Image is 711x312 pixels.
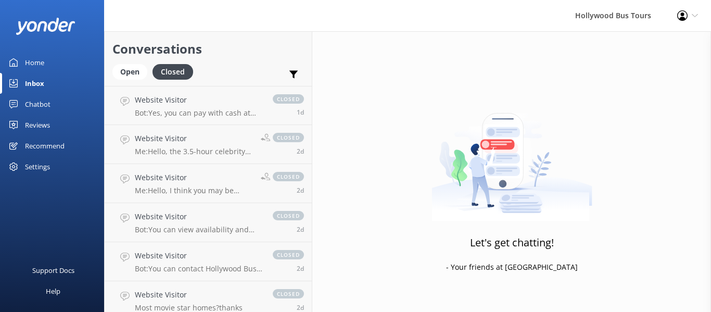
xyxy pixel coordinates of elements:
[273,172,304,181] span: closed
[135,211,262,222] h4: Website Visitor
[273,94,304,104] span: closed
[135,94,262,106] h4: Website Visitor
[135,133,253,144] h4: Website Visitor
[112,64,147,80] div: Open
[470,234,554,251] h3: Let's get chatting!
[297,108,304,117] span: Sep 30 2025 05:31pm (UTC -07:00) America/Tijuana
[112,66,153,77] a: Open
[105,86,312,125] a: Website VisitorBot:Yes, you can pay with cash at the check-in location for your Hollywood Bus Tou...
[46,281,60,302] div: Help
[297,147,304,156] span: Sep 30 2025 11:29am (UTC -07:00) America/Tijuana
[297,264,304,273] span: Sep 29 2025 05:43pm (UTC -07:00) America/Tijuana
[135,264,262,273] p: Bot: You can contact Hollywood Bus Tours by phone at [PHONE_NUMBER] or by email at [EMAIL_ADDRESS...
[135,289,243,301] h4: Website Visitor
[135,250,262,261] h4: Website Visitor
[135,147,253,156] p: Me: Hello, the 3.5-hour celebrity homes tour is only offered from our [GEOGRAPHIC_DATA][PERSON_NA...
[135,172,253,183] h4: Website Visitor
[135,186,253,195] p: Me: Hello, I think you may be contacting the wrong company. Our tours only depart from the Hollyw...
[25,94,50,115] div: Chatbot
[105,203,312,242] a: Website VisitorBot:You can view availability and book your bus tour online at [URL][DOMAIN_NAME]....
[273,250,304,259] span: closed
[297,186,304,195] span: Sep 30 2025 11:25am (UTC -07:00) America/Tijuana
[105,125,312,164] a: Website VisitorMe:Hello, the 3.5-hour celebrity homes tour is only offered from our [GEOGRAPHIC_D...
[105,164,312,203] a: Website VisitorMe:Hello, I think you may be contacting the wrong company. Our tours only depart f...
[105,242,312,281] a: Website VisitorBot:You can contact Hollywood Bus Tours by phone at [PHONE_NUMBER] or by email at ...
[446,261,578,273] p: - Your friends at [GEOGRAPHIC_DATA]
[153,66,198,77] a: Closed
[153,64,193,80] div: Closed
[25,135,65,156] div: Recommend
[297,225,304,234] span: Sep 29 2025 10:20pm (UTC -07:00) America/Tijuana
[135,225,262,234] p: Bot: You can view availability and book your bus tour online at [URL][DOMAIN_NAME].
[25,156,50,177] div: Settings
[273,133,304,142] span: closed
[25,52,44,73] div: Home
[273,289,304,298] span: closed
[273,211,304,220] span: closed
[16,18,75,35] img: yonder-white-logo.png
[112,39,304,59] h2: Conversations
[135,108,262,118] p: Bot: Yes, you can pay with cash at the check-in location for your Hollywood Bus Tour.
[32,260,74,281] div: Support Docs
[297,303,304,312] span: Sep 29 2025 04:42pm (UTC -07:00) America/Tijuana
[431,91,592,221] img: artwork of a man stealing a conversation from at giant smartphone
[25,73,44,94] div: Inbox
[25,115,50,135] div: Reviews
